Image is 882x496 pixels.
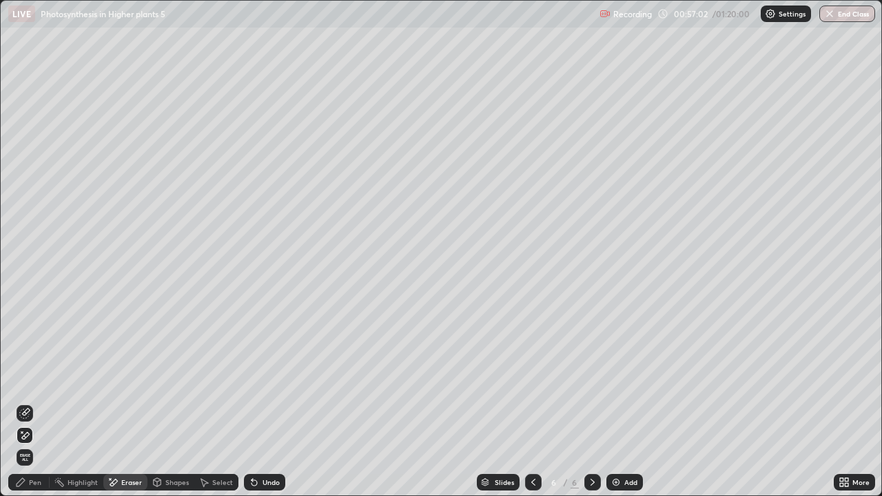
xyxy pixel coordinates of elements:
img: class-settings-icons [765,8,776,19]
div: Shapes [165,479,189,486]
p: Photosynthesis in Higher plants 5 [41,8,165,19]
div: Slides [495,479,514,486]
div: 6 [547,478,561,486]
p: Recording [613,9,652,19]
div: Eraser [121,479,142,486]
div: Select [212,479,233,486]
p: Settings [779,10,806,17]
div: Highlight [68,479,98,486]
div: Add [624,479,637,486]
button: End Class [819,6,875,22]
div: / [564,478,568,486]
p: LIVE [12,8,31,19]
div: More [852,479,870,486]
div: Undo [263,479,280,486]
img: end-class-cross [824,8,835,19]
div: 6 [571,476,579,488]
img: add-slide-button [611,477,622,488]
span: Erase all [17,453,32,462]
img: recording.375f2c34.svg [599,8,611,19]
div: Pen [29,479,41,486]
